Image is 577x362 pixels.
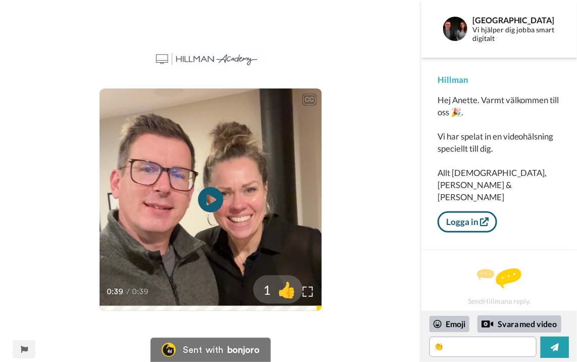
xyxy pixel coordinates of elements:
[429,316,469,332] div: Emoji
[271,279,303,299] span: 👍
[477,315,561,333] div: Svara med video
[482,318,494,330] div: Reply by Video
[151,338,271,362] a: Bonjoro LogoSent withbonjoro
[155,49,266,68] img: d22bba8f-422b-4af0-9927-004180be010d
[472,26,560,43] div: Vi hjälper dig jobba smart digitalt
[303,95,316,105] div: CC
[183,345,223,354] div: Sent with
[438,211,497,233] a: Logga in
[443,17,467,41] img: Profile Image
[438,74,561,86] div: Hillman
[472,15,560,25] div: [GEOGRAPHIC_DATA]
[253,281,271,298] span: 1
[107,286,124,298] span: 0:39
[227,345,260,354] div: bonjoro
[429,337,537,357] textarea: 👏
[162,343,176,357] img: Bonjoro Logo
[126,286,130,298] span: /
[477,268,521,289] img: message.svg
[435,268,563,306] div: Send Hillman a reply.
[132,286,150,298] span: 0:39
[438,94,561,203] div: Hej Anette. Varmt välkommen till oss 🎉. Vi har spelat in en videohälsning speciellt till dig. All...
[253,275,303,303] button: 1👍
